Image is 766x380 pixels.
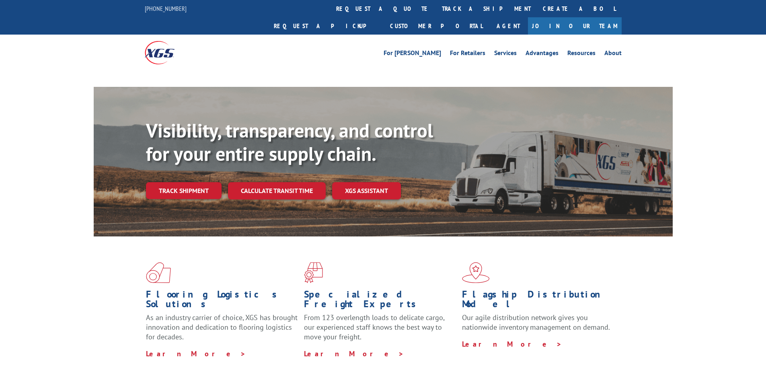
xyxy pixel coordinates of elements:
a: Advantages [526,50,559,59]
img: xgs-icon-total-supply-chain-intelligence-red [146,262,171,283]
b: Visibility, transparency, and control for your entire supply chain. [146,118,433,166]
a: Learn More > [304,349,404,358]
h1: Flooring Logistics Solutions [146,290,298,313]
span: As an industry carrier of choice, XGS has brought innovation and dedication to flooring logistics... [146,313,298,341]
a: About [604,50,622,59]
img: xgs-icon-flagship-distribution-model-red [462,262,490,283]
a: Learn More > [462,339,562,349]
a: Track shipment [146,182,222,199]
a: Customer Portal [384,17,489,35]
img: xgs-icon-focused-on-flooring-red [304,262,323,283]
a: Request a pickup [268,17,384,35]
a: Resources [567,50,596,59]
a: [PHONE_NUMBER] [145,4,187,12]
a: Join Our Team [528,17,622,35]
p: From 123 overlength loads to delicate cargo, our experienced staff knows the best way to move you... [304,313,456,349]
a: Learn More > [146,349,246,358]
a: Calculate transit time [228,182,326,199]
h1: Flagship Distribution Model [462,290,614,313]
a: For [PERSON_NAME] [384,50,441,59]
a: XGS ASSISTANT [332,182,401,199]
a: For Retailers [450,50,485,59]
a: Agent [489,17,528,35]
span: Our agile distribution network gives you nationwide inventory management on demand. [462,313,610,332]
h1: Specialized Freight Experts [304,290,456,313]
a: Services [494,50,517,59]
